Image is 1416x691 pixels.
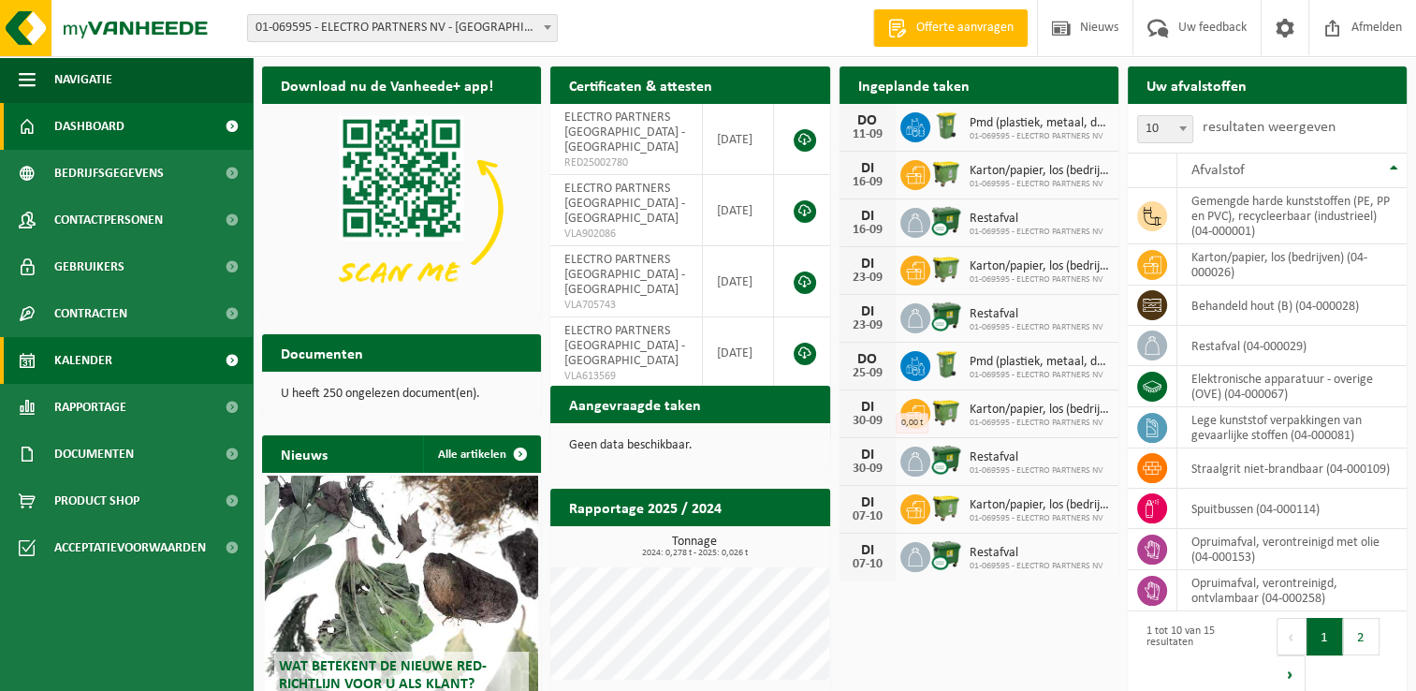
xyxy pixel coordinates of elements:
span: Pmd (plastiek, metaal, drankkartons) (bedrijven) [970,116,1109,131]
span: 01-069595 - ELECTRO PARTNERS NV [970,513,1109,524]
td: spuitbussen (04-000114) [1177,489,1407,529]
div: DI [849,400,886,415]
a: Offerte aanvragen [873,9,1028,47]
div: DI [849,304,886,319]
span: Contracten [54,290,127,337]
td: straalgrit niet-brandbaar (04-000109) [1177,448,1407,489]
div: 23-09 [849,272,886,285]
span: 01-069595 - ELECTRO PARTNERS NV [970,179,1109,190]
img: WB-1100-CU [930,205,962,237]
td: [DATE] [703,317,775,389]
span: 01-069595 - ELECTRO PARTNERS NV - ANTWERPEN [248,15,557,41]
span: Documenten [54,431,134,478]
h2: Ingeplande taken [839,66,988,103]
p: Geen data beschikbaar. [569,439,810,452]
span: Restafval [970,450,1103,465]
img: WB-0240-HPE-GN-50 [930,348,962,380]
p: U heeft 250 ongelezen document(en). [281,388,522,401]
div: 07-10 [849,510,886,523]
td: opruimafval, verontreinigd met olie (04-000153) [1177,529,1407,570]
span: 01-069595 - ELECTRO PARTNERS NV [970,465,1103,477]
span: 01-069595 - ELECTRO PARTNERS NV [970,274,1109,286]
img: WB-1100-HPE-GN-50 [930,157,962,189]
img: WB-1100-CU [930,301,962,332]
div: 23-09 [849,319,886,332]
span: VLA613569 [564,369,688,384]
div: 07-10 [849,558,886,571]
span: Restafval [970,307,1103,322]
span: ELECTRO PARTNERS [GEOGRAPHIC_DATA] - [GEOGRAPHIC_DATA] [564,182,685,226]
h2: Aangevraagde taken [550,386,720,422]
div: 16-09 [849,176,886,189]
span: Afvalstof [1191,163,1245,178]
td: lege kunststof verpakkingen van gevaarlijke stoffen (04-000081) [1177,407,1407,448]
span: Rapportage [54,384,126,431]
span: ELECTRO PARTNERS [GEOGRAPHIC_DATA] - [GEOGRAPHIC_DATA] [564,110,685,154]
td: [DATE] [703,104,775,175]
img: WB-1100-HPE-GN-50 [930,253,962,285]
span: RED25002780 [564,155,688,170]
div: 16-09 [849,224,886,237]
td: restafval (04-000029) [1177,326,1407,366]
img: WB-1100-CU [930,444,962,476]
h2: Documenten [262,334,382,371]
a: Bekijk rapportage [691,525,828,563]
td: [DATE] [703,175,775,246]
h2: Uw afvalstoffen [1128,66,1265,103]
span: Bedrijfsgegevens [54,150,164,197]
label: resultaten weergeven [1203,120,1336,135]
span: Product Shop [54,478,139,524]
h2: Nieuws [262,435,346,472]
h2: Certificaten & attesten [550,66,731,103]
span: Contactpersonen [54,197,163,243]
span: Pmd (plastiek, metaal, drankkartons) (bedrijven) [970,355,1109,370]
span: Restafval [970,546,1103,561]
span: Acceptatievoorwaarden [54,524,206,571]
img: WB-0240-HPE-GN-50 [930,110,962,141]
div: 30-09 [849,463,886,476]
td: opruimafval, verontreinigd, ontvlambaar (04-000258) [1177,570,1407,611]
span: Karton/papier, los (bedrijven) [970,403,1109,418]
span: 01-069595 - ELECTRO PARTNERS NV [970,418,1109,429]
span: 01-069595 - ELECTRO PARTNERS NV [970,561,1103,572]
span: VLA705743 [564,298,688,313]
span: 01-069595 - ELECTRO PARTNERS NV [970,370,1109,381]
td: karton/papier, los (bedrijven) (04-000026) [1177,244,1407,286]
div: DI [849,161,886,176]
div: 30-09 [849,415,886,428]
span: Navigatie [54,56,112,103]
div: DI [849,495,886,510]
td: elektronische apparatuur - overige (OVE) (04-000067) [1177,366,1407,407]
img: WB-1100-HPE-GN-50 [930,492,962,523]
span: 01-069595 - ELECTRO PARTNERS NV - ANTWERPEN [247,14,558,42]
span: Offerte aanvragen [912,19,1018,37]
h3: Tonnage [560,536,829,558]
span: 10 [1137,115,1193,143]
div: DI [849,543,886,558]
img: WB-1100-HPE-GN-50 [930,396,962,428]
span: Karton/papier, los (bedrijven) [970,164,1109,179]
button: 1 [1307,618,1343,655]
div: DI [849,448,886,463]
div: DO [849,352,886,367]
button: Previous [1277,618,1307,655]
span: 01-069595 - ELECTRO PARTNERS NV [970,322,1103,333]
div: 11-09 [849,128,886,141]
div: DI [849,257,886,272]
div: DO [849,113,886,128]
span: ELECTRO PARTNERS [GEOGRAPHIC_DATA] - [GEOGRAPHIC_DATA] [564,253,685,297]
span: Dashboard [54,103,124,150]
span: Karton/papier, los (bedrijven) [970,498,1109,513]
span: Restafval [970,212,1103,227]
img: Download de VHEPlus App [262,104,541,314]
span: 2024: 0,278 t - 2025: 0,026 t [560,549,829,558]
td: gemengde harde kunststoffen (PE, PP en PVC), recycleerbaar (industrieel) (04-000001) [1177,188,1407,244]
span: VLA902086 [564,227,688,242]
button: 2 [1343,618,1380,655]
span: Kalender [54,337,112,384]
div: DI [849,209,886,224]
td: [DATE] [703,246,775,317]
span: 01-069595 - ELECTRO PARTNERS NV [970,227,1103,238]
span: Gebruikers [54,243,124,290]
a: Alle artikelen [423,435,539,473]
